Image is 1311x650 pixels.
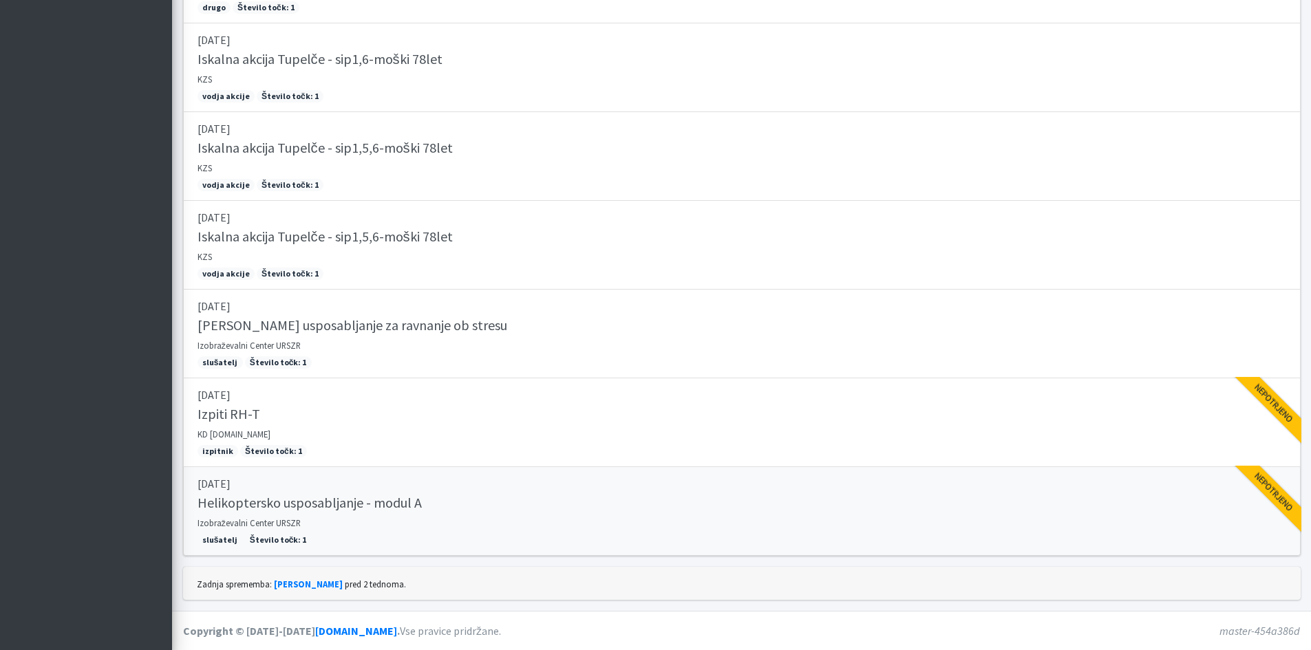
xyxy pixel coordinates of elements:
[198,1,231,14] span: drugo
[198,317,507,334] h5: [PERSON_NAME] usposabljanje za ravnanje ob stresu
[274,578,343,589] a: [PERSON_NAME]
[198,406,260,422] h5: Izpiti RH-T
[198,179,255,191] span: vodja akcije
[183,201,1301,290] a: [DATE] Iskalna akcija Tupelče - sip1,5,6-moški 78let KZS vodja akcije Število točk: 1
[183,624,400,638] strong: Copyright © [DATE]-[DATE] .
[172,611,1311,650] footer: Vse pravice pridržane.
[198,74,212,85] small: KZS
[183,467,1301,556] a: [DATE] Helikoptersko usposabljanje - modul A Izobraževalni Center URSZR slušatelj Število točk: 1...
[198,517,301,528] small: Izobraževalni Center URSZR
[198,340,301,351] small: Izobraževalni Center URSZR
[1219,624,1300,638] em: master-454a386d
[198,228,453,245] h5: Iskalna akcija Tupelče - sip1,5,6-moški 78let
[183,112,1301,201] a: [DATE] Iskalna akcija Tupelče - sip1,5,6-moški 78let KZS vodja akcije Število točk: 1
[197,578,406,589] small: Zadnja sprememba: pred 2 tednoma.
[198,445,238,457] span: izpitnik
[198,51,443,67] h5: Iskalna akcija Tupelče - sip1,6-moški 78let
[198,162,212,173] small: KZS
[198,495,422,511] h5: Helikoptersko usposabljanje - modul A
[183,23,1301,112] a: [DATE] Iskalna akcija Tupelče - sip1,6-moški 78let KZS vodja akcije Število točk: 1
[257,179,323,191] span: Število točk: 1
[198,534,243,546] span: slušatelj
[257,268,323,280] span: Število točk: 1
[198,298,1286,314] p: [DATE]
[240,445,307,457] span: Število točk: 1
[183,378,1301,467] a: [DATE] Izpiti RH-T KD [DOMAIN_NAME] izpitnik Število točk: 1 Nepotrjeno
[198,209,1286,226] p: [DATE]
[198,140,453,156] h5: Iskalna akcija Tupelče - sip1,5,6-moški 78let
[198,90,255,102] span: vodja akcije
[245,534,312,546] span: Število točk: 1
[245,356,312,369] span: Število točk: 1
[198,251,212,262] small: KZS
[198,429,270,440] small: KD [DOMAIN_NAME]
[315,624,397,638] a: [DOMAIN_NAME]
[198,268,255,280] span: vodja akcije
[198,475,1286,492] p: [DATE]
[233,1,299,14] span: Število točk: 1
[198,32,1286,48] p: [DATE]
[198,387,1286,403] p: [DATE]
[183,290,1301,378] a: [DATE] [PERSON_NAME] usposabljanje za ravnanje ob stresu Izobraževalni Center URSZR slušatelj Šte...
[257,90,323,102] span: Število točk: 1
[198,120,1286,137] p: [DATE]
[198,356,243,369] span: slušatelj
